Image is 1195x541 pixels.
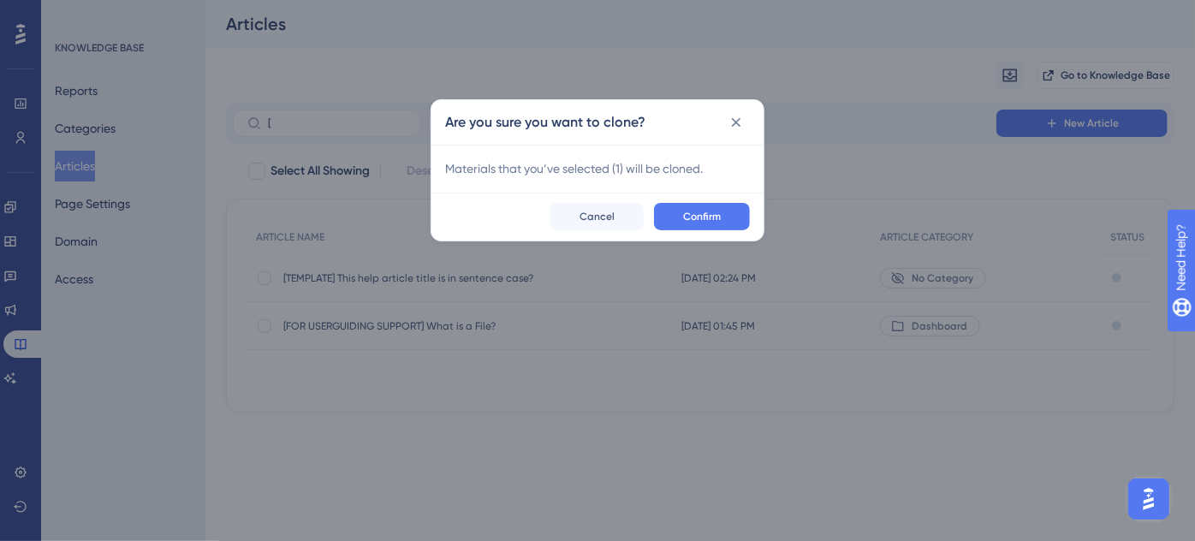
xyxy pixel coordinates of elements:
span: Materials that you’ve selected ( 1 ) will be cloned. [445,158,750,179]
span: Need Help? [40,4,107,25]
h2: Are you sure you want to clone? [445,112,645,133]
span: Cancel [580,210,615,223]
iframe: UserGuiding AI Assistant Launcher [1123,473,1174,525]
span: Confirm [683,210,721,223]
